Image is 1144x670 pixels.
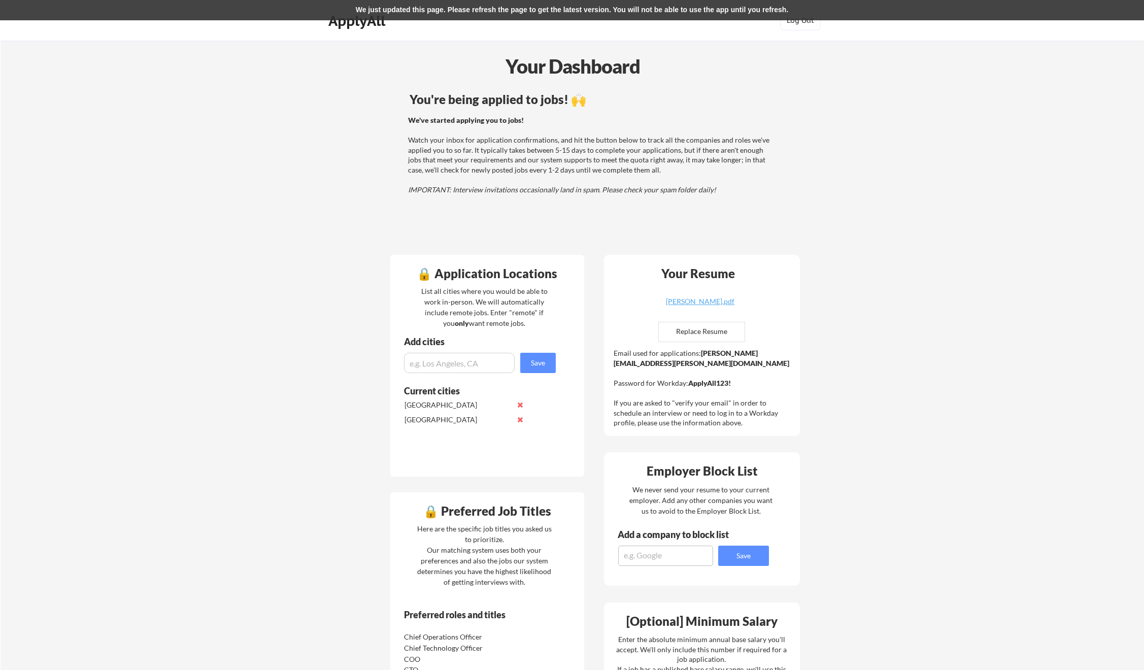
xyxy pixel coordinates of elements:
div: Your Resume [648,267,749,280]
div: [GEOGRAPHIC_DATA] [405,400,512,410]
input: e.g. Los Angeles, CA [404,353,515,373]
div: Current cities [404,386,545,395]
div: Your Dashboard [1,52,1144,81]
div: List all cities where you would be able to work in-person. We will automatically include remote j... [415,286,554,328]
button: Log Out [780,10,821,30]
div: Email used for applications: Password for Workday: If you are asked to "verify your email" in ord... [614,348,793,428]
div: Chief Technology Officer [404,643,511,653]
div: Watch your inbox for application confirmations, and hit the button below to track all the compani... [408,115,774,195]
div: COO [404,654,511,664]
strong: ApplyAll123! [688,379,731,387]
div: Add cities [404,337,558,346]
em: IMPORTANT: Interview invitations occasionally land in spam. Please check your spam folder daily! [408,185,716,194]
div: [PERSON_NAME].pdf [640,298,761,305]
button: Save [718,546,769,566]
div: Chief Operations Officer [404,632,511,642]
div: [Optional] Minimum Salary [608,615,796,627]
a: [PERSON_NAME].pdf [640,298,761,314]
button: Save [520,353,556,373]
div: Here are the specific job titles you asked us to prioritize. Our matching system uses both your p... [415,523,554,587]
div: ApplyAll [328,12,388,29]
strong: We've started applying you to jobs! [408,116,524,124]
div: We never send your resume to your current employer. Add any other companies you want us to avoid ... [629,484,773,516]
strong: [PERSON_NAME][EMAIL_ADDRESS][PERSON_NAME][DOMAIN_NAME] [614,349,789,367]
strong: only [455,319,469,327]
div: Add a company to block list [618,530,745,539]
div: You're being applied to jobs! 🙌 [410,93,776,106]
div: Employer Block List [608,465,797,477]
div: Preferred roles and titles [404,610,542,619]
div: 🔒 Preferred Job Titles [393,505,582,517]
div: 🔒 Application Locations [393,267,582,280]
div: [GEOGRAPHIC_DATA] [405,415,512,425]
